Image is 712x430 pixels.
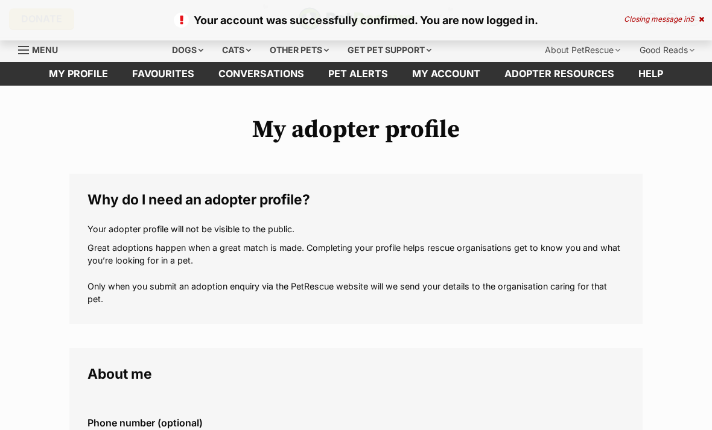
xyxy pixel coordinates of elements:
p: Your adopter profile will not be visible to the public. [87,223,625,235]
a: conversations [206,62,316,86]
legend: Why do I need an adopter profile? [87,192,625,207]
a: Help [626,62,675,86]
div: About PetRescue [536,38,629,62]
a: My profile [37,62,120,86]
div: Dogs [164,38,212,62]
a: My account [400,62,492,86]
a: Adopter resources [492,62,626,86]
legend: About me [87,366,625,382]
span: Menu [32,45,58,55]
a: Favourites [120,62,206,86]
div: Cats [214,38,259,62]
label: Phone number (optional) [87,417,625,428]
fieldset: Why do I need an adopter profile? [69,174,643,324]
div: Other pets [261,38,337,62]
div: Good Reads [631,38,703,62]
h1: My adopter profile [69,116,643,144]
p: Great adoptions happen when a great match is made. Completing your profile helps rescue organisat... [87,241,625,306]
div: Get pet support [339,38,440,62]
a: Pet alerts [316,62,400,86]
a: Menu [18,38,66,60]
